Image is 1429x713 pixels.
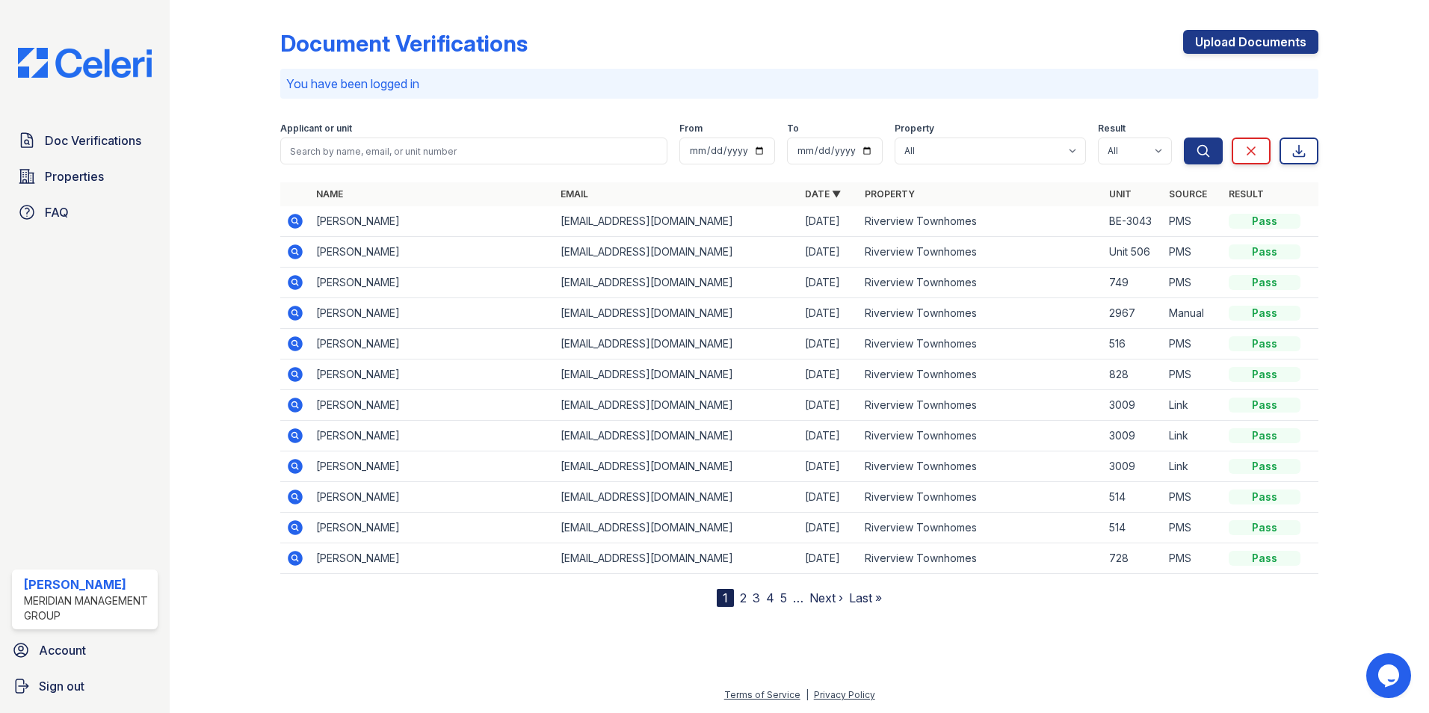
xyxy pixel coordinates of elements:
[1109,188,1132,200] a: Unit
[859,329,1103,359] td: Riverview Townhomes
[1103,543,1163,574] td: 728
[1229,459,1300,474] div: Pass
[280,30,528,57] div: Document Verifications
[555,543,799,574] td: [EMAIL_ADDRESS][DOMAIN_NAME]
[45,167,104,185] span: Properties
[859,451,1103,482] td: Riverview Townhomes
[45,132,141,149] span: Doc Verifications
[799,206,859,237] td: [DATE]
[799,482,859,513] td: [DATE]
[555,390,799,421] td: [EMAIL_ADDRESS][DOMAIN_NAME]
[1163,237,1223,268] td: PMS
[555,513,799,543] td: [EMAIL_ADDRESS][DOMAIN_NAME]
[1169,188,1207,200] a: Source
[859,298,1103,329] td: Riverview Townhomes
[859,543,1103,574] td: Riverview Townhomes
[555,482,799,513] td: [EMAIL_ADDRESS][DOMAIN_NAME]
[799,513,859,543] td: [DATE]
[310,390,555,421] td: [PERSON_NAME]
[717,589,734,607] div: 1
[1229,244,1300,259] div: Pass
[555,451,799,482] td: [EMAIL_ADDRESS][DOMAIN_NAME]
[1229,490,1300,504] div: Pass
[859,482,1103,513] td: Riverview Townhomes
[799,421,859,451] td: [DATE]
[1229,188,1264,200] a: Result
[1163,390,1223,421] td: Link
[799,298,859,329] td: [DATE]
[806,689,809,700] div: |
[1229,275,1300,290] div: Pass
[310,206,555,237] td: [PERSON_NAME]
[555,268,799,298] td: [EMAIL_ADDRESS][DOMAIN_NAME]
[849,590,882,605] a: Last »
[1103,513,1163,543] td: 514
[740,590,747,605] a: 2
[12,161,158,191] a: Properties
[1103,329,1163,359] td: 516
[799,359,859,390] td: [DATE]
[1163,206,1223,237] td: PMS
[780,590,787,605] a: 5
[1163,359,1223,390] td: PMS
[1183,30,1318,54] a: Upload Documents
[1103,482,1163,513] td: 514
[280,123,352,135] label: Applicant or unit
[1163,268,1223,298] td: PMS
[859,421,1103,451] td: Riverview Townhomes
[1103,298,1163,329] td: 2967
[12,126,158,155] a: Doc Verifications
[859,206,1103,237] td: Riverview Townhomes
[859,237,1103,268] td: Riverview Townhomes
[859,390,1103,421] td: Riverview Townhomes
[555,298,799,329] td: [EMAIL_ADDRESS][DOMAIN_NAME]
[280,138,667,164] input: Search by name, email, or unit number
[1163,421,1223,451] td: Link
[310,543,555,574] td: [PERSON_NAME]
[1229,306,1300,321] div: Pass
[679,123,703,135] label: From
[6,48,164,78] img: CE_Logo_Blue-a8612792a0a2168367f1c8372b55b34899dd931a85d93a1a3d3e32e68fde9ad4.png
[310,329,555,359] td: [PERSON_NAME]
[555,359,799,390] td: [EMAIL_ADDRESS][DOMAIN_NAME]
[310,482,555,513] td: [PERSON_NAME]
[6,671,164,701] button: Sign out
[859,513,1103,543] td: Riverview Townhomes
[793,589,803,607] span: …
[766,590,774,605] a: 4
[310,359,555,390] td: [PERSON_NAME]
[310,451,555,482] td: [PERSON_NAME]
[310,237,555,268] td: [PERSON_NAME]
[6,635,164,665] a: Account
[1163,543,1223,574] td: PMS
[895,123,934,135] label: Property
[1163,298,1223,329] td: Manual
[1163,513,1223,543] td: PMS
[310,268,555,298] td: [PERSON_NAME]
[39,641,86,659] span: Account
[805,188,841,200] a: Date ▼
[310,513,555,543] td: [PERSON_NAME]
[1098,123,1126,135] label: Result
[555,421,799,451] td: [EMAIL_ADDRESS][DOMAIN_NAME]
[787,123,799,135] label: To
[1163,451,1223,482] td: Link
[799,237,859,268] td: [DATE]
[45,203,69,221] span: FAQ
[814,689,875,700] a: Privacy Policy
[799,451,859,482] td: [DATE]
[310,298,555,329] td: [PERSON_NAME]
[753,590,760,605] a: 3
[12,197,158,227] a: FAQ
[859,268,1103,298] td: Riverview Townhomes
[316,188,343,200] a: Name
[1103,237,1163,268] td: Unit 506
[1163,329,1223,359] td: PMS
[809,590,843,605] a: Next ›
[799,268,859,298] td: [DATE]
[561,188,588,200] a: Email
[1229,214,1300,229] div: Pass
[865,188,915,200] a: Property
[859,359,1103,390] td: Riverview Townhomes
[1366,653,1414,698] iframe: chat widget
